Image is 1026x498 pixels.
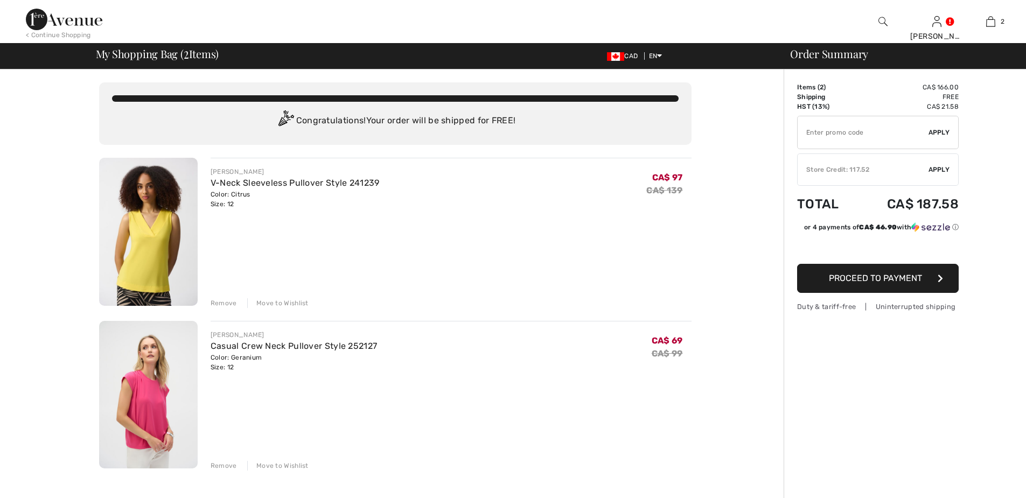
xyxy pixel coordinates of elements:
[112,110,679,132] div: Congratulations! Your order will be shipped for FREE!
[652,335,683,346] span: CA$ 69
[652,348,683,359] s: CA$ 99
[856,82,959,92] td: CA$ 166.00
[932,16,941,26] a: Sign In
[910,31,963,42] div: [PERSON_NAME]
[26,30,91,40] div: < Continue Shopping
[607,52,624,61] img: Canadian Dollar
[829,273,922,283] span: Proceed to Payment
[275,110,296,132] img: Congratulation2.svg
[247,298,309,308] div: Move to Wishlist
[797,186,856,222] td: Total
[797,222,959,236] div: or 4 payments ofCA$ 46.90withSezzle Click to learn more about Sezzle
[957,466,1015,493] iframe: Opens a widget where you can find more information
[804,222,959,232] div: or 4 payments of with
[184,46,189,60] span: 2
[211,330,377,340] div: [PERSON_NAME]
[911,222,950,232] img: Sezzle
[797,92,856,102] td: Shipping
[878,15,888,28] img: search the website
[798,165,929,174] div: Store Credit: 117.52
[932,15,941,28] img: My Info
[211,341,377,351] a: Casual Crew Neck Pullover Style 252127
[247,461,309,471] div: Move to Wishlist
[929,165,950,174] span: Apply
[798,116,929,149] input: Promo code
[820,83,823,91] span: 2
[211,461,237,471] div: Remove
[859,223,897,231] span: CA$ 46.90
[929,128,950,137] span: Apply
[99,158,198,306] img: V-Neck Sleeveless Pullover Style 241239
[211,298,237,308] div: Remove
[211,167,380,177] div: [PERSON_NAME]
[607,52,642,60] span: CAD
[856,186,959,222] td: CA$ 187.58
[99,321,198,469] img: Casual Crew Neck Pullover Style 252127
[986,15,995,28] img: My Bag
[856,102,959,111] td: CA$ 21.58
[652,172,683,183] span: CA$ 97
[211,190,380,209] div: Color: Citrus Size: 12
[211,353,377,372] div: Color: Geranium Size: 12
[96,48,219,59] span: My Shopping Bag ( Items)
[964,15,1017,28] a: 2
[211,178,380,188] a: V-Neck Sleeveless Pullover Style 241239
[777,48,1020,59] div: Order Summary
[797,301,959,312] div: Duty & tariff-free | Uninterrupted shipping
[649,52,662,60] span: EN
[856,92,959,102] td: Free
[797,264,959,293] button: Proceed to Payment
[797,236,959,260] iframe: PayPal-paypal
[1001,17,1004,26] span: 2
[26,9,102,30] img: 1ère Avenue
[797,82,856,92] td: Items ( )
[797,102,856,111] td: HST (13%)
[646,185,682,195] s: CA$ 139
